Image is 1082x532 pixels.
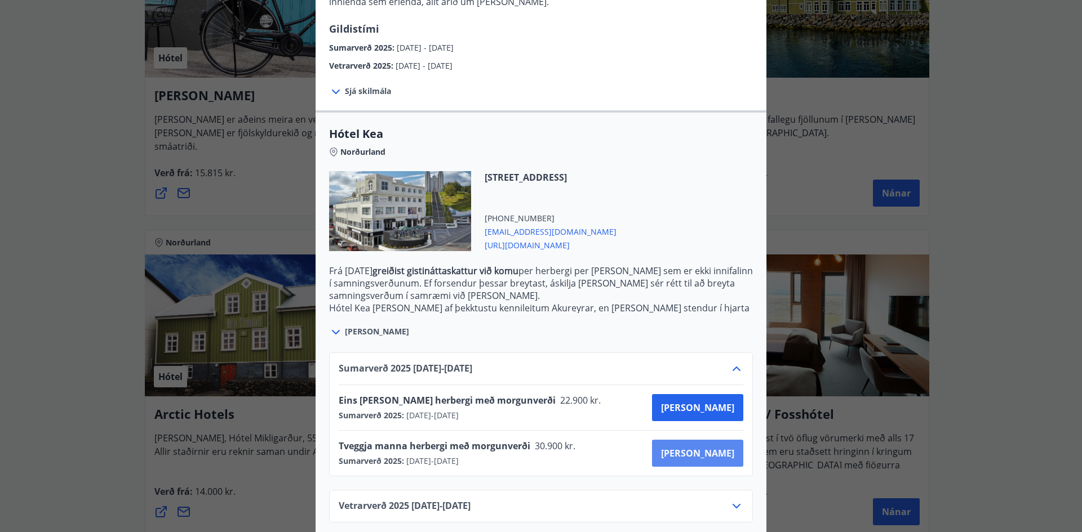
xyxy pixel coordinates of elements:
[485,171,617,184] span: [STREET_ADDRESS]
[329,60,396,71] span: Vetrarverð 2025 :
[485,224,617,238] span: [EMAIL_ADDRESS][DOMAIN_NAME]
[485,213,617,224] span: [PHONE_NUMBER]
[396,60,453,71] span: [DATE] - [DATE]
[397,42,454,53] span: [DATE] - [DATE]
[340,146,385,158] span: Norðurland
[345,326,409,337] span: [PERSON_NAME]
[329,126,753,142] span: Hótel Kea
[485,238,617,251] span: [URL][DOMAIN_NAME]
[329,265,753,302] p: Frá [DATE] per herbergi per [PERSON_NAME] sem er ekki innifalinn í samningsverðunum. Ef forsendur...
[329,22,379,35] span: Gildistími
[329,42,397,53] span: Sumarverð 2025 :
[329,302,753,351] p: Hótel Kea [PERSON_NAME] af þekktustu kennileitum Akureyrar, en [PERSON_NAME] stendur í hjarta mið...
[373,265,518,277] strong: greiðist gistináttaskattur við komu
[345,86,391,97] span: Sjá skilmála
